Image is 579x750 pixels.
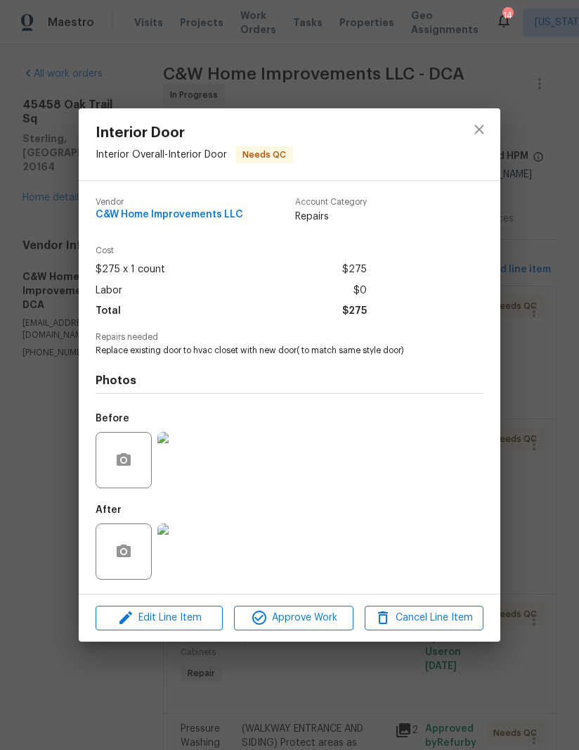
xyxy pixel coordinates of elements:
span: Replace existing door to hvac closet with new door( to match same style door) [96,345,445,357]
button: Approve Work [234,606,353,630]
span: $0 [353,281,367,301]
div: 14 [502,8,512,23]
span: Repairs [295,210,367,224]
h5: After [96,505,122,515]
span: Interior Overall - Interior Door [96,150,227,160]
h5: Before [96,414,129,424]
span: Vendor [96,198,243,207]
span: Repairs needed [96,333,483,342]
span: Account Category [295,198,367,207]
span: Edit Line Item [100,609,219,627]
span: C&W Home Improvements LLC [96,210,243,220]
button: close [462,113,496,146]
span: $275 x 1 count [96,260,165,280]
span: Total [96,301,121,322]
span: Cancel Line Item [369,609,479,627]
button: Cancel Line Item [365,606,483,630]
button: Edit Line Item [96,606,223,630]
span: $275 [342,260,367,280]
span: Interior Door [96,125,293,141]
span: Labor [96,281,122,301]
h4: Photos [96,374,483,388]
span: Approve Work [238,609,349,627]
span: $275 [342,301,367,322]
span: Cost [96,246,367,255]
span: Needs QC [237,148,292,162]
